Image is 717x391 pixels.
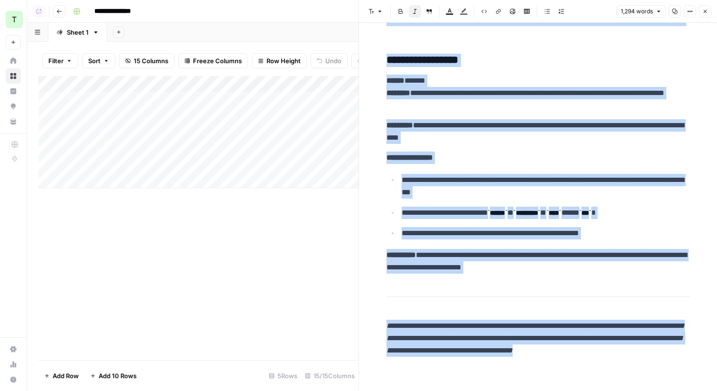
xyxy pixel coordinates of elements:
[38,368,84,383] button: Add Row
[119,53,175,68] button: 15 Columns
[67,28,89,37] div: Sheet 1
[6,84,21,99] a: Insights
[6,68,21,84] a: Browse
[53,371,79,381] span: Add Row
[193,56,242,66] span: Freeze Columns
[88,56,101,66] span: Sort
[6,342,21,357] a: Settings
[325,56,341,66] span: Undo
[48,23,107,42] a: Sheet 1
[6,357,21,372] a: Usage
[12,14,17,25] span: T
[267,56,301,66] span: Row Height
[616,5,666,18] button: 1,294 words
[99,371,137,381] span: Add 10 Rows
[178,53,248,68] button: Freeze Columns
[48,56,64,66] span: Filter
[84,368,142,383] button: Add 10 Rows
[6,372,21,387] button: Help + Support
[621,7,653,16] span: 1,294 words
[6,53,21,68] a: Home
[265,368,301,383] div: 5 Rows
[311,53,348,68] button: Undo
[6,114,21,129] a: Your Data
[42,53,78,68] button: Filter
[6,99,21,114] a: Opportunities
[6,8,21,31] button: Workspace: Travis Demo
[301,368,358,383] div: 15/15 Columns
[134,56,168,66] span: 15 Columns
[252,53,307,68] button: Row Height
[82,53,115,68] button: Sort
